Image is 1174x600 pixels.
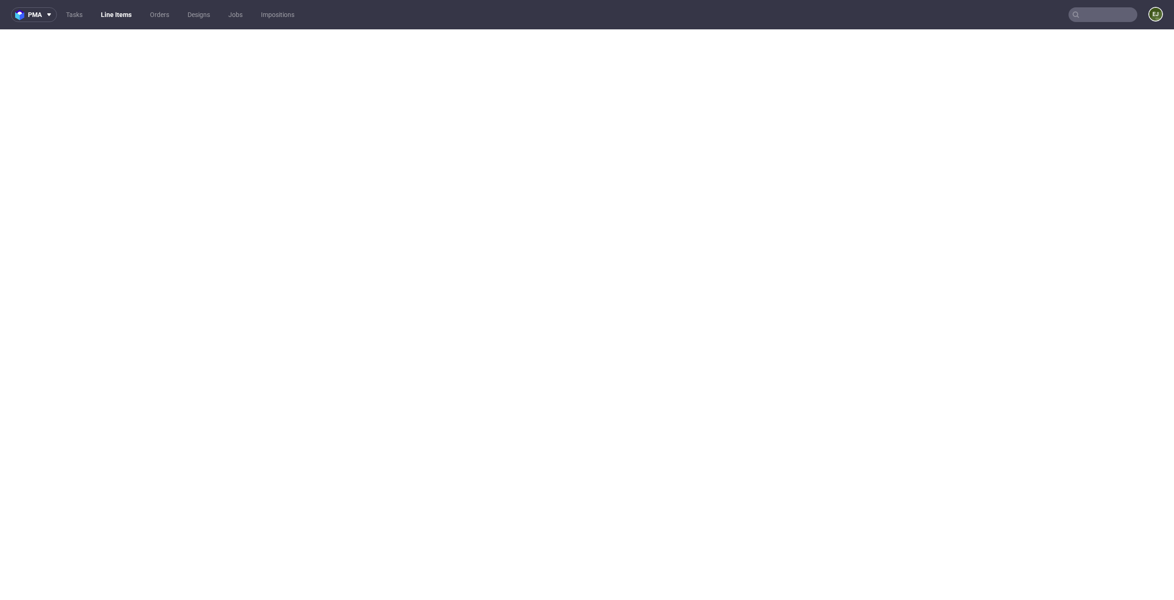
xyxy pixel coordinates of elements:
a: Jobs [223,7,248,22]
button: pma [11,7,57,22]
a: Line Items [95,7,137,22]
a: Impositions [255,7,300,22]
a: Tasks [61,7,88,22]
span: pma [28,11,42,18]
img: logo [15,10,28,20]
a: Orders [144,7,175,22]
a: Designs [182,7,216,22]
figcaption: EJ [1149,8,1162,21]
